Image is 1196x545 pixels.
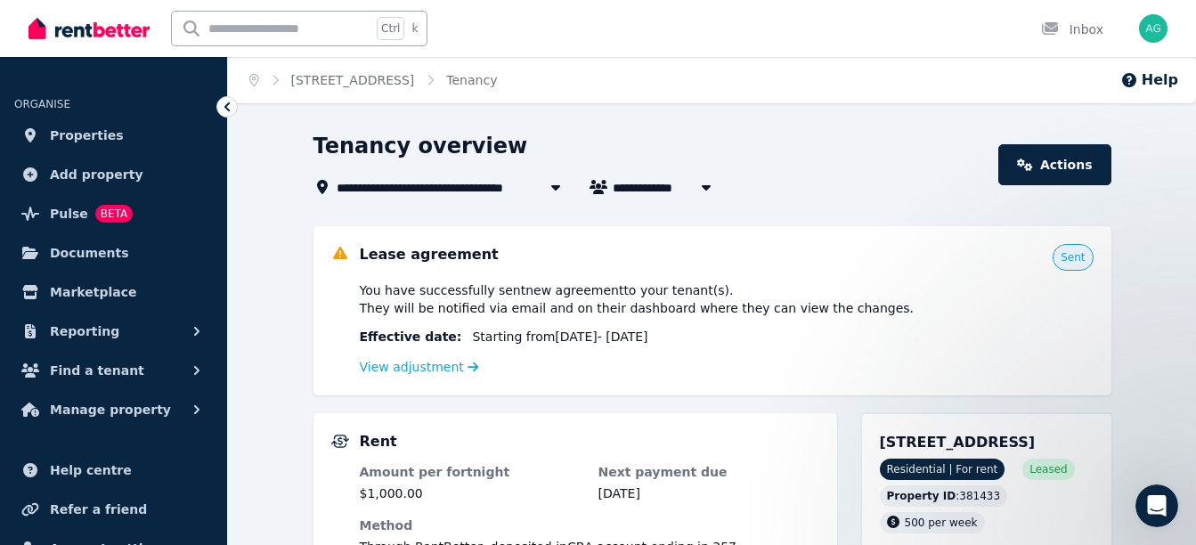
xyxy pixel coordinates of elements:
[39,426,79,438] span: Home
[291,73,415,87] a: [STREET_ADDRESS]
[360,517,819,534] dt: Method
[282,426,311,438] span: Help
[360,281,915,317] span: You have successfully sent new agreement to your tenant(s) . They will be notified via email and ...
[14,313,213,349] button: Reporting
[1135,484,1178,527] iframe: Intercom live chat
[598,484,819,502] dd: [DATE]
[1041,20,1103,38] div: Inbox
[411,21,418,36] span: k
[331,435,349,448] img: Rental Payments
[79,283,188,297] span: Was that helpful?
[118,381,237,452] button: Messages
[14,392,213,427] button: Manage property
[14,118,213,153] a: Properties
[1029,462,1067,476] span: Leased
[360,360,479,374] a: View adjustment
[37,358,297,377] div: Send us a message
[14,353,213,388] button: Find a tenant
[313,132,528,160] h1: Tenancy overview
[191,28,226,64] img: Profile image for Jeremy
[50,360,144,381] span: Find a tenant
[880,485,1008,507] div: : 381433
[472,328,647,346] span: Starting from [DATE] - [DATE]
[215,300,273,319] div: • 21h ago
[36,126,321,187] p: Hi [PERSON_NAME] 👋
[50,499,147,520] span: Refer a friend
[50,399,171,420] span: Manage property
[50,125,124,146] span: Properties
[18,240,338,334] div: Recent messageProfile image for The RentBetter TeamWas that helpful?The RentBetter Team•21h ago
[1061,250,1085,264] span: Sent
[36,187,321,217] p: How can we help?
[880,434,1036,451] span: [STREET_ADDRESS]
[360,244,499,265] h5: Lease agreement
[50,203,88,224] span: Pulse
[228,57,518,103] nav: Breadcrumb
[50,281,136,303] span: Marketplace
[446,71,497,89] span: Tenancy
[14,235,213,271] a: Documents
[360,484,581,502] dd: $1,000.00
[37,377,297,395] div: We typically reply in under 30 minutes
[18,343,338,411] div: Send us a messageWe typically reply in under 30 minutes
[36,35,155,61] img: logo
[998,144,1111,185] a: Actions
[306,28,338,61] div: Close
[14,492,213,527] a: Refer a friend
[238,381,356,452] button: Help
[95,205,133,223] span: BETA
[360,463,581,481] dt: Amount per fortnight
[37,256,320,274] div: Recent message
[14,157,213,192] a: Add property
[598,463,819,481] dt: Next payment due
[14,274,213,310] a: Marketplace
[79,300,211,319] div: The RentBetter Team
[887,489,956,503] span: Property ID
[1120,69,1178,91] button: Help
[50,242,129,264] span: Documents
[880,459,1005,480] span: Residential | For rent
[37,282,72,318] img: Profile image for The RentBetter Team
[905,517,978,529] span: 500 per week
[28,15,150,42] img: RentBetter
[360,431,397,452] h5: Rent
[14,196,213,232] a: PulseBETA
[258,28,294,64] img: Profile image for Jodie
[14,98,70,110] span: ORGANISE
[19,267,338,333] div: Profile image for The RentBetter TeamWas that helpful?The RentBetter Team•21h ago
[50,460,132,481] span: Help centre
[14,452,213,488] a: Help centre
[50,164,143,185] span: Add property
[1139,14,1168,43] img: Avalene Giffin
[148,426,209,438] span: Messages
[50,321,119,342] span: Reporting
[360,328,462,346] span: Effective date :
[224,28,260,64] img: Profile image for Rochelle
[377,17,404,40] span: Ctrl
